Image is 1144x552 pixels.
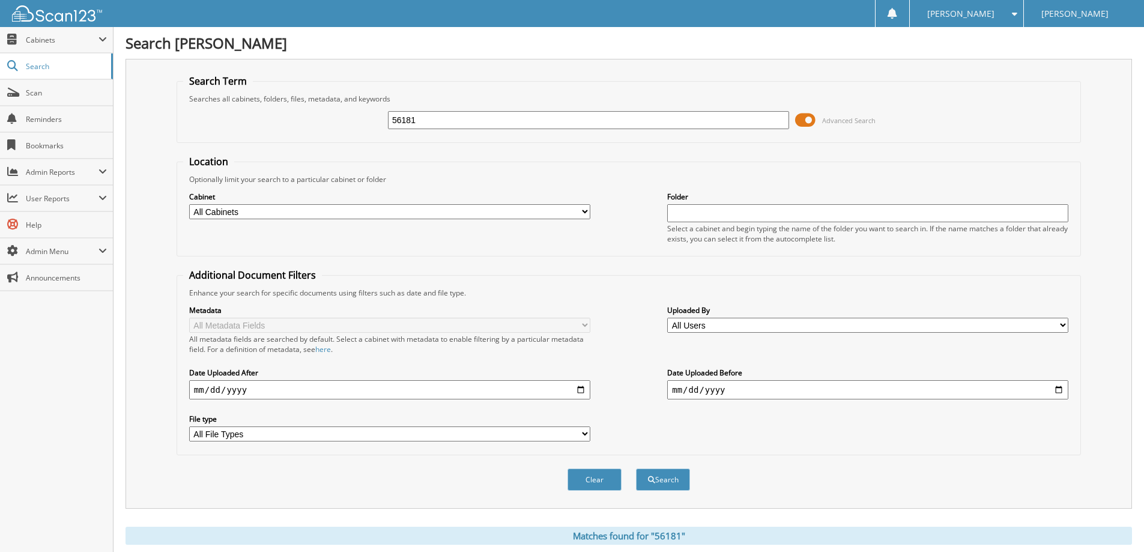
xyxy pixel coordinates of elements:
[26,114,107,124] span: Reminders
[26,220,107,230] span: Help
[667,380,1068,399] input: end
[567,469,622,491] button: Clear
[26,35,98,45] span: Cabinets
[1041,10,1109,17] span: [PERSON_NAME]
[189,414,590,424] label: File type
[636,469,690,491] button: Search
[183,94,1074,104] div: Searches all cabinets, folders, files, metadata, and keywords
[822,116,876,125] span: Advanced Search
[667,223,1068,244] div: Select a cabinet and begin typing the name of the folder you want to search in. If the name match...
[26,167,98,177] span: Admin Reports
[189,305,590,315] label: Metadata
[189,368,590,378] label: Date Uploaded After
[189,334,590,354] div: All metadata fields are searched by default. Select a cabinet with metadata to enable filtering b...
[183,268,322,282] legend: Additional Document Filters
[183,174,1074,184] div: Optionally limit your search to a particular cabinet or folder
[26,273,107,283] span: Announcements
[315,344,331,354] a: here
[26,141,107,151] span: Bookmarks
[126,527,1132,545] div: Matches found for "56181"
[667,192,1068,202] label: Folder
[126,33,1132,53] h1: Search [PERSON_NAME]
[26,61,105,71] span: Search
[26,193,98,204] span: User Reports
[12,5,102,22] img: scan123-logo-white.svg
[183,155,234,168] legend: Location
[189,192,590,202] label: Cabinet
[183,288,1074,298] div: Enhance your search for specific documents using filters such as date and file type.
[189,380,590,399] input: start
[26,246,98,256] span: Admin Menu
[183,74,253,88] legend: Search Term
[667,305,1068,315] label: Uploaded By
[26,88,107,98] span: Scan
[927,10,994,17] span: [PERSON_NAME]
[667,368,1068,378] label: Date Uploaded Before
